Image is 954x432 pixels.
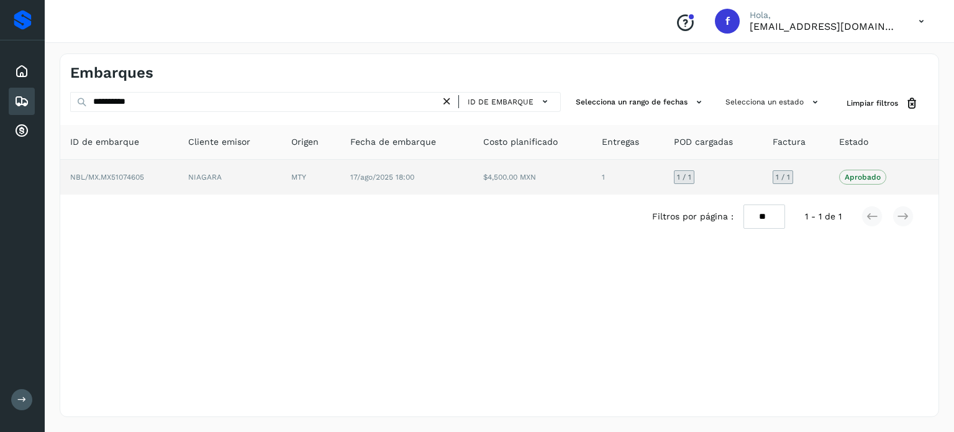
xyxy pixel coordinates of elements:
[9,88,35,115] div: Embarques
[571,92,711,113] button: Selecciona un rango de fechas
[464,93,555,111] button: ID de embarque
[592,160,664,195] td: 1
[9,58,35,85] div: Inicio
[9,117,35,145] div: Cuentas por cobrar
[773,136,806,149] span: Factura
[70,173,144,182] span: NBL/MX.MX51074605
[652,210,734,223] span: Filtros por página :
[291,136,319,149] span: Origen
[677,173,691,181] span: 1 / 1
[839,136,868,149] span: Estado
[350,136,436,149] span: Fecha de embarque
[468,96,534,108] span: ID de embarque
[178,160,281,195] td: NIAGARA
[602,136,639,149] span: Entregas
[483,136,558,149] span: Costo planificado
[70,64,153,82] h4: Embarques
[350,173,414,182] span: 17/ago/2025 18:00
[805,210,842,223] span: 1 - 1 de 1
[776,173,790,181] span: 1 / 1
[837,92,929,115] button: Limpiar filtros
[70,136,139,149] span: ID de embarque
[750,10,899,21] p: Hola,
[188,136,250,149] span: Cliente emisor
[720,92,827,113] button: Selecciona un estado
[750,21,899,32] p: facturacion@salgofreight.com
[281,160,341,195] td: MTY
[847,98,898,109] span: Limpiar filtros
[845,173,881,182] p: Aprobado
[674,136,733,149] span: POD cargadas
[473,160,592,195] td: $4,500.00 MXN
